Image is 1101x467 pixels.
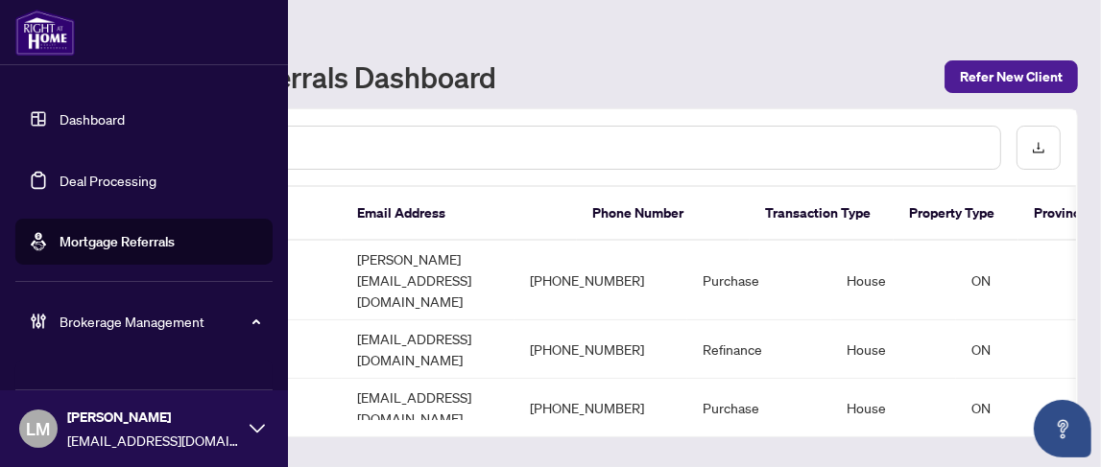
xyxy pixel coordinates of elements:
[750,187,894,241] th: Transaction Type
[894,187,1018,241] th: Property Type
[687,320,831,379] td: Refinance
[60,110,125,128] a: Dashboard
[956,241,1081,320] td: ON
[687,379,831,437] td: Purchase
[15,10,75,56] img: logo
[945,60,1078,93] button: Refer New Client
[1032,141,1045,154] span: download
[342,241,515,320] td: [PERSON_NAME][EMAIL_ADDRESS][DOMAIN_NAME]
[67,430,240,451] span: [EMAIL_ADDRESS][DOMAIN_NAME]
[515,320,687,379] td: [PHONE_NUMBER]
[1034,400,1091,457] button: Open asap
[515,241,687,320] td: [PHONE_NUMBER]
[60,233,175,250] a: Mortgage Referrals
[577,187,750,241] th: Phone Number
[956,379,1081,437] td: ON
[831,379,956,437] td: House
[27,415,51,442] span: LM
[60,311,259,332] span: Brokerage Management
[342,320,515,379] td: [EMAIL_ADDRESS][DOMAIN_NAME]
[960,61,1063,92] span: Refer New Client
[67,407,240,428] span: [PERSON_NAME]
[956,320,1081,379] td: ON
[831,320,956,379] td: House
[687,241,831,320] td: Purchase
[60,172,156,189] a: Deal Processing
[515,379,687,437] td: [PHONE_NUMBER]
[100,61,496,92] h1: Mortgage Referrals Dashboard
[342,187,577,241] th: Email Address
[831,241,956,320] td: House
[1017,126,1061,170] button: download
[342,379,515,437] td: [EMAIL_ADDRESS][DOMAIN_NAME]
